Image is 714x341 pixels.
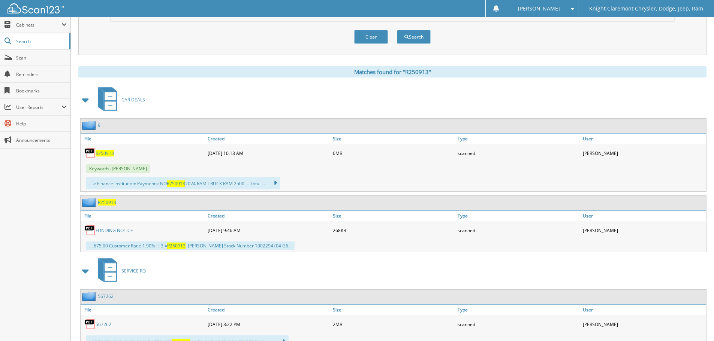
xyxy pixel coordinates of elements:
a: Size [331,134,456,144]
img: folder2.png [82,292,98,301]
span: User Reports [16,104,61,110]
a: Created [206,305,331,315]
span: Keywords: [PERSON_NAME] [86,164,150,173]
a: 567262 [98,293,114,299]
span: CAR DEALS [121,97,145,103]
a: Size [331,305,456,315]
span: [PERSON_NAME] [518,6,560,11]
a: Type [456,134,581,144]
a: Created [206,211,331,221]
span: R250913 [167,180,185,187]
span: R250913 [167,243,186,249]
div: [PERSON_NAME] [581,317,706,332]
img: folder2.png [82,121,98,130]
span: Reminders [16,71,67,77]
a: 567262 [96,321,111,328]
span: Bookmarks [16,88,67,94]
a: CAR DEALS [93,85,145,115]
a: Type [456,305,581,315]
a: R250913 [96,150,114,156]
a: Size [331,211,456,221]
img: scan123-logo-white.svg [7,3,64,13]
div: [DATE] 9:46 AM [206,223,331,238]
span: Cabinets [16,22,61,28]
a: SERVICE RO [93,256,146,286]
div: [PERSON_NAME] [581,223,706,238]
button: Search [397,30,431,44]
div: [PERSON_NAME] [581,146,706,161]
a: User [581,305,706,315]
a: File [81,211,206,221]
a: Type [456,211,581,221]
span: Knight Claremont Chrysler, Dodge, Jeep, Ram [589,6,703,11]
div: [DATE] 3:22 PM [206,317,331,332]
div: 2MB [331,317,456,332]
div: scanned [456,317,581,332]
div: [DATE] 10:13 AM [206,146,331,161]
a: Created [206,134,331,144]
iframe: Chat Widget [677,305,714,341]
a: File [81,305,206,315]
a: FUNDING NOTICE [96,227,133,234]
a: 9 [98,122,100,128]
div: Matches found for "R250913" [78,66,707,77]
a: User [581,134,706,144]
div: scanned [456,223,581,238]
span: Announcements [16,137,67,143]
button: Clear [354,30,388,44]
span: Search [16,38,66,45]
div: 268KB [331,223,456,238]
a: File [81,134,206,144]
span: Scan [16,55,67,61]
img: PDF.png [84,319,96,330]
img: PDF.png [84,147,96,159]
div: scanned [456,146,581,161]
a: R250913 [98,199,116,205]
img: PDF.png [84,225,96,236]
img: folder2.png [82,198,98,207]
div: 6MB [331,146,456,161]
div: ...,675.00 Customer Rat e 1.90% i ; 3 = . [PERSON_NAME] Stock Number 1002294 (04 G6... [86,241,295,250]
a: User [581,211,706,221]
span: SERVICE RO [121,268,146,274]
div: ...k: Finance Institution: Payments: NO 2024 RAM TRUCK RAM 2500 ... Total ... [86,177,280,189]
span: Help [16,121,67,127]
